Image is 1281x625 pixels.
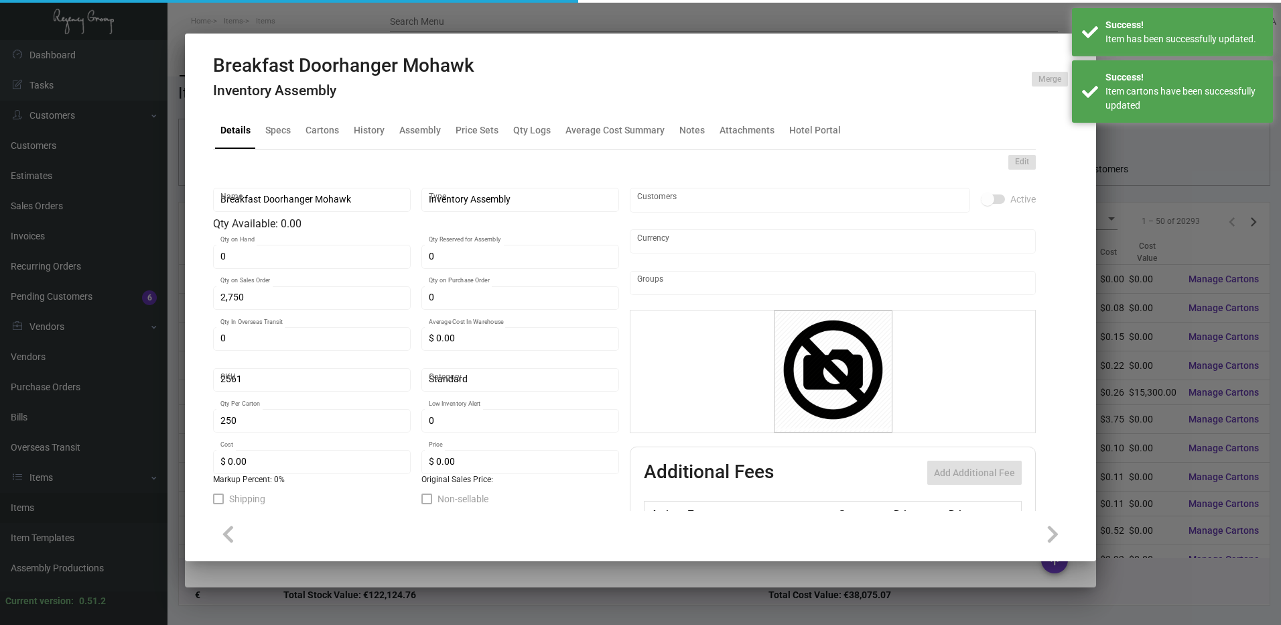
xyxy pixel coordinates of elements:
span: Active [1010,191,1036,207]
th: Type [685,502,835,525]
div: Price Sets [456,123,498,137]
button: Add Additional Fee [927,461,1022,485]
div: Assembly [399,123,441,137]
div: Average Cost Summary [565,123,665,137]
div: Hotel Portal [789,123,841,137]
div: Item has been successfully updated. [1105,32,1263,46]
div: Success! [1105,70,1263,84]
h2: Breakfast Doorhanger Mohawk [213,54,474,77]
h2: Additional Fees [644,461,774,485]
span: Edit [1015,156,1029,168]
div: Current version: [5,594,74,608]
div: Cartons [306,123,339,137]
div: Qty Available: 0.00 [213,216,619,232]
span: Add Additional Fee [934,467,1015,478]
input: Add new.. [637,194,963,205]
th: Price [890,502,945,525]
span: Non-sellable [437,491,488,507]
div: History [354,123,385,137]
div: Success! [1105,18,1263,32]
th: Cost [835,502,890,525]
div: Specs [265,123,291,137]
th: Price type [945,502,1006,525]
input: Add new.. [637,278,1029,288]
span: Shipping [229,491,265,507]
th: Active [645,502,685,525]
div: Details [220,123,251,137]
div: Attachments [720,123,774,137]
div: Item cartons have been successfully updated [1105,84,1263,113]
button: Edit [1008,155,1036,170]
div: Qty Logs [513,123,551,137]
div: 0.51.2 [79,594,106,608]
div: Notes [679,123,705,137]
button: Merge [1032,72,1068,87]
h4: Inventory Assembly [213,82,474,99]
span: Merge [1038,74,1061,85]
